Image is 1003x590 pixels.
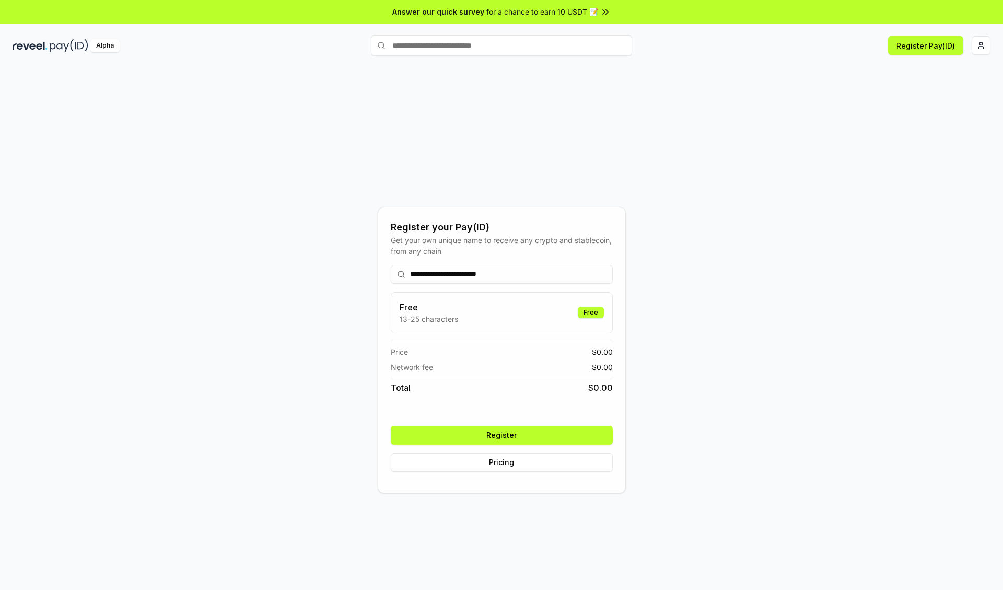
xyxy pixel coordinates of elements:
[391,235,613,257] div: Get your own unique name to receive any crypto and stablecoin, from any chain
[588,381,613,394] span: $ 0.00
[592,362,613,373] span: $ 0.00
[392,6,484,17] span: Answer our quick survey
[888,36,963,55] button: Register Pay(ID)
[486,6,598,17] span: for a chance to earn 10 USDT 📝
[578,307,604,318] div: Free
[391,220,613,235] div: Register your Pay(ID)
[391,381,411,394] span: Total
[391,362,433,373] span: Network fee
[592,346,613,357] span: $ 0.00
[400,314,458,325] p: 13-25 characters
[13,39,48,52] img: reveel_dark
[90,39,120,52] div: Alpha
[400,301,458,314] h3: Free
[391,453,613,472] button: Pricing
[391,426,613,445] button: Register
[391,346,408,357] span: Price
[50,39,88,52] img: pay_id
